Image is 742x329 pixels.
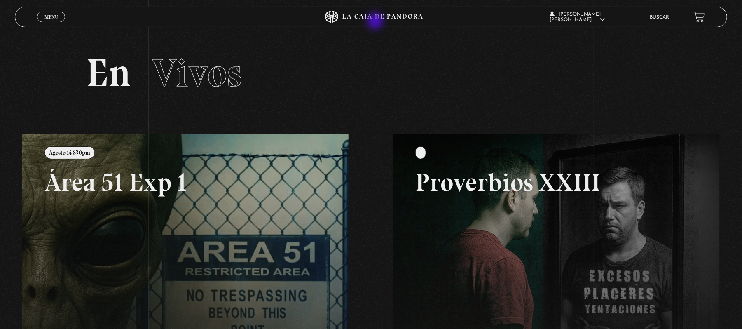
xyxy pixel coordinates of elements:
[42,21,61,27] span: Cerrar
[694,11,705,22] a: View your shopping cart
[86,54,656,93] h2: En
[650,15,669,20] a: Buscar
[44,14,58,19] span: Menu
[550,12,605,22] span: [PERSON_NAME] [PERSON_NAME]
[152,49,242,96] span: Vivos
